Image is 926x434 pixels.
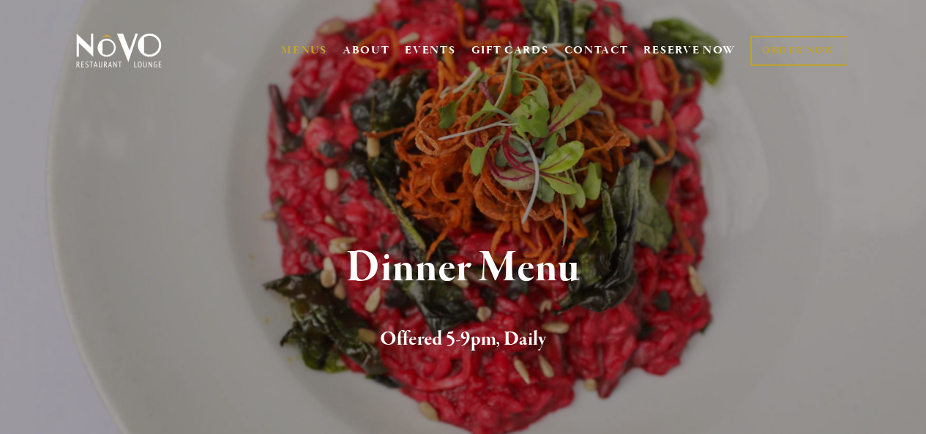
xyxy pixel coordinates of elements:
h1: Dinner Menu [97,244,829,292]
a: EVENTS [405,43,455,58]
a: CONTACT [564,37,629,64]
a: GIFT CARDS [471,37,549,64]
img: Novo Restaurant &amp; Lounge [73,32,165,69]
a: ORDER NOW [750,36,846,66]
h2: Offered 5-9pm, Daily [97,324,829,355]
a: RESERVE NOW [643,37,736,64]
a: ABOUT [343,43,390,58]
a: MENUS [281,43,327,58]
